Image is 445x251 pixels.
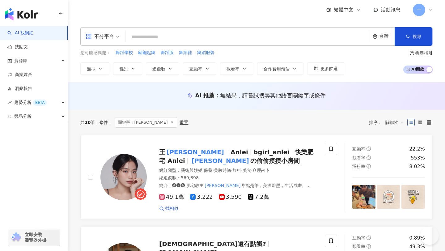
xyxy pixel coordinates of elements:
span: question-circle [367,147,371,151]
div: 49.3% [409,243,425,250]
span: 立即安裝 瀏覽器外掛 [25,232,46,243]
span: 🅐🅚🅐 肥宅教主 [172,183,204,188]
div: 22.2% [409,146,425,152]
span: question-circle [367,236,371,240]
img: post-image [401,185,425,209]
button: 舞蹈鞋 [179,49,192,56]
span: bgirl_anlei [253,148,290,156]
span: 關鍵字：[PERSON_NAME] [115,117,177,128]
div: 不分平台 [86,32,114,41]
span: · [231,168,232,173]
span: 觀看率 [352,155,365,160]
span: 繁體中文 [334,6,354,13]
span: 關聯性 [385,117,404,127]
a: 洞察報告 [7,86,32,92]
span: 無結果，請嘗試搜尋其他語言關鍵字或條件 [220,92,326,99]
button: 更多篩選 [307,62,344,75]
span: rise [7,100,12,105]
button: 舞蹈服裝 [197,49,215,56]
span: 命理占卜 [252,168,270,173]
button: 性別 [113,62,142,75]
span: [DEMOGRAPHIC_DATA]還有點餓? [159,240,266,248]
span: 飲料 [232,168,241,173]
span: の偷偷摸摸小房間 [250,157,300,164]
span: 20 [85,120,91,125]
span: 更多篩選 [320,66,338,71]
span: 3,222 [190,194,213,200]
button: 互動率 [183,62,216,75]
mark: [PERSON_NAME] [204,182,241,189]
span: 找相似 [165,206,178,212]
span: question-circle [367,155,371,160]
span: 舞蹈服裝 [197,50,214,56]
span: 一 [417,6,421,13]
span: 舞蹈學校 [116,50,133,56]
img: post-image [352,185,376,209]
span: 保養 [204,168,212,173]
span: question-circle [410,51,414,55]
a: 找貼文 [7,44,28,50]
span: 追蹤數 [152,66,165,71]
span: 王 [159,148,165,156]
img: logo [5,8,38,20]
span: 觀看率 [227,66,239,71]
div: AI 推薦 ： [195,91,326,99]
span: 舞蹈鞋 [179,50,192,56]
div: 台灣 [379,34,395,39]
span: 性別 [120,66,128,71]
span: 競品分析 [14,109,32,123]
div: 553% [411,155,425,161]
button: 舞蹈服 [160,49,174,56]
div: 8.02% [409,163,425,170]
span: 合作費用預估 [264,66,290,71]
span: 7.2萬 [248,194,269,200]
span: 互動率 [352,235,365,240]
span: · [202,168,204,173]
button: 合作費用預估 [257,62,303,75]
span: 活動訊息 [381,7,400,13]
span: 資源庫 [14,54,27,68]
span: 條件 ： [95,120,112,125]
span: 互動率 [352,147,365,151]
span: 美妝時尚 [214,168,231,173]
span: 舞蹈服 [161,50,174,56]
img: KOL Avatar [100,154,147,200]
button: 翩翩起舞 [138,49,156,56]
div: 0.89% [409,235,425,241]
div: 網紅類型 ： [159,168,317,174]
button: 舞蹈學校 [115,49,133,56]
span: · [241,168,242,173]
span: question-circle [367,164,371,168]
img: post-image [377,185,400,209]
mark: [PERSON_NAME] [190,156,250,166]
div: 總追蹤數 ： 569,898 [159,175,317,181]
span: 趨勢分析 [14,96,47,109]
span: 搜尋 [413,34,421,39]
span: · [251,168,252,173]
button: 搜尋 [395,27,432,46]
span: 觀看率 [352,244,365,249]
span: 快樂肥宅 Anlei [159,148,313,164]
a: 商案媒合 [7,72,32,78]
span: 互動率 [189,66,202,71]
span: 藝術與娛樂 [181,168,202,173]
span: environment [373,34,377,39]
mark: [PERSON_NAME] [165,147,225,157]
button: 追蹤數 [146,62,179,75]
span: 翩翩起舞 [138,50,155,56]
span: 3,590 [219,194,242,200]
span: 類型 [87,66,95,71]
span: appstore [86,33,92,40]
button: 類型 [80,62,109,75]
div: 搜尋指引 [415,51,433,56]
span: Anlei [231,148,248,156]
span: 美食 [243,168,251,173]
a: chrome extension立即安裝 瀏覽器外掛 [8,229,60,246]
span: question-circle [367,244,371,249]
span: 漲粉率 [352,164,365,169]
div: 重置 [180,120,188,125]
div: BETA [33,100,47,106]
a: searchAI 找網紅 [7,30,33,36]
span: 您可能感興趣： [80,50,111,56]
iframe: Help Scout Beacon - Open [420,226,439,245]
